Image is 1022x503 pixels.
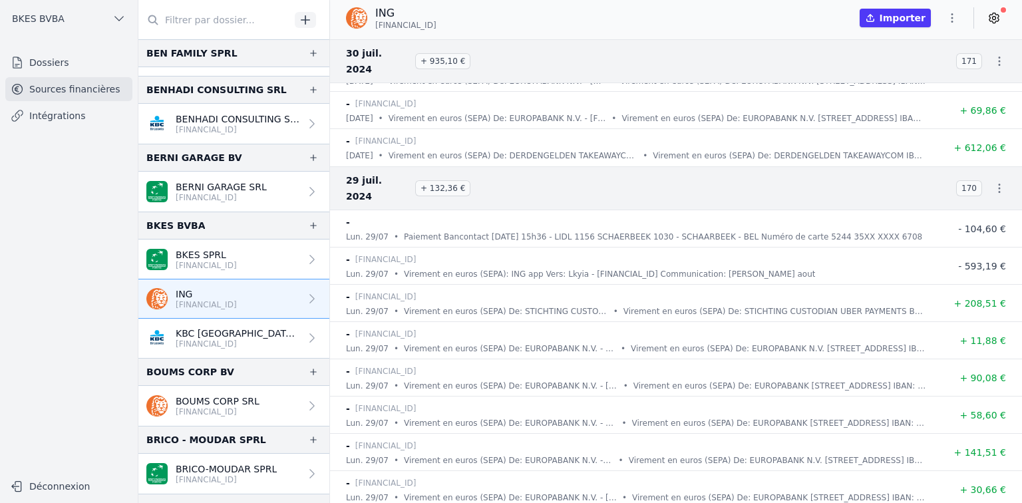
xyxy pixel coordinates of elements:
p: - [346,289,350,305]
img: BNP_BE_BUSINESS_GEBABEBB.png [146,249,168,270]
span: + 11,88 € [959,335,1006,346]
div: BERNI GARAGE BV [146,150,242,166]
div: • [623,379,628,393]
p: [FINANCIAL_ID] [176,124,300,135]
p: Virement en euros (SEPA) De: EUROPABANK N.V. - [FINANCIAL_ID] Communication: MC-UID: 162346 01 DD... [404,417,617,430]
img: BNP_BE_BUSINESS_GEBABEBB.png [146,181,168,202]
button: BKES BVBA [5,8,132,29]
p: Virement en euros (SEPA) De: STICHTING CUSTODIAN UBER PAYMENTS - [FINANCIAL_ID] Communication: PO... [404,305,608,318]
div: • [394,342,399,355]
img: ing.png [346,7,367,29]
img: KBC_BRUSSELS_KREDBEBB.png [146,327,168,349]
p: [FINANCIAL_ID] [355,402,417,415]
p: BOUMS CORP SRL [176,395,259,408]
p: - [346,363,350,379]
p: [FINANCIAL_ID] [355,439,417,452]
div: • [619,454,623,467]
p: [FINANCIAL_ID] [355,253,417,266]
p: [FINANCIAL_ID] [176,339,300,349]
p: Paiement Bancontact [DATE] 15h36 - LIDL 1156 SCHAERBEEK 1030 - SCHAARBEEK - BEL Numéro de carte 5... [404,230,922,244]
p: lun. 29/07 [346,230,389,244]
span: + 30,66 € [959,484,1006,495]
p: lun. 29/07 [346,342,389,355]
p: BENHADI CONSULTING SRL [176,112,300,126]
div: • [379,149,383,162]
p: Virement en euros (SEPA) De: EUROPABANK N.V. - [FINANCIAL_ID] Communication: MAESTRO-UID: 162346 ... [389,112,607,125]
img: ing.png [146,395,168,417]
p: Virement en euros (SEPA): ING app Vers: Lkyia - [FINANCIAL_ID] Communication: [PERSON_NAME] aout [404,267,816,281]
p: [FINANCIAL_ID] [176,474,277,485]
p: [FINANCIAL_ID] [355,327,417,341]
div: • [394,267,399,281]
a: BOUMS CORP SRL [FINANCIAL_ID] [138,386,329,426]
a: BERNI GARAGE SRL [FINANCIAL_ID] [138,172,329,212]
p: - [346,475,350,491]
div: • [394,417,399,430]
span: - 593,19 € [958,261,1006,271]
span: 29 juil. 2024 [346,172,410,204]
p: [FINANCIAL_ID] [355,365,417,378]
span: [FINANCIAL_ID] [375,20,436,31]
span: BKES BVBA [12,12,65,25]
div: • [621,342,625,355]
p: Virement en euros (SEPA) De: DERDENGELDEN TAKEAWAYCOM IBAN: [FINANCIAL_ID] Communication : PAIEME... [653,149,926,162]
p: [FINANCIAL_ID] [355,476,417,490]
a: BRICO-MOUDAR SPRL [FINANCIAL_ID] [138,454,329,494]
div: • [379,112,383,125]
div: BOUMS CORP BV [146,364,234,380]
p: [FINANCIAL_ID] [355,97,417,110]
p: - [346,133,350,149]
div: • [394,305,399,318]
span: + 69,86 € [959,105,1006,116]
span: + 208,51 € [953,298,1006,309]
div: • [622,417,627,430]
a: BKES SPRL [FINANCIAL_ID] [138,240,329,279]
p: Virement en euros (SEPA) De: EUROPABANK N.V. - [FINANCIAL_ID] Communication: MAESTRO-UID: 162346 ... [404,379,618,393]
div: • [394,454,399,467]
div: BRICO - MOUDAR SPRL [146,432,266,448]
p: [DATE] [346,112,373,125]
p: Virement en euros (SEPA) De: EUROPABANK N.V. - [FINANCIAL_ID] Communication: MAESTRO-UID: 162346 ... [404,342,615,355]
button: Importer [860,9,931,27]
span: + 58,60 € [959,410,1006,420]
div: BENHADI CONSULTING SRL [146,82,287,98]
div: • [394,230,399,244]
p: Virement en euros (SEPA) De: EUROPABANK N.V. - [FINANCIAL_ID] Communication: MC-UID: 162346 01 DD... [404,454,613,467]
p: BKES SPRL [176,248,237,261]
span: + 90,08 € [959,373,1006,383]
span: + 935,10 € [415,53,470,69]
p: KBC [GEOGRAPHIC_DATA] - Compte d'épargne [176,327,300,340]
span: 30 juil. 2024 [346,45,410,77]
p: lun. 29/07 [346,379,389,393]
span: 171 [956,53,982,69]
p: Virement en euros (SEPA) De: STICHTING CUSTODIAN UBER PAYMENTS BURGERWEESHUISPAD 301 AMSTERDAM NH... [623,305,926,318]
p: [FINANCIAL_ID] [355,134,417,148]
p: lun. 29/07 [346,417,389,430]
p: Virement en euros (SEPA) De: EUROPABANK N.V. [STREET_ADDRESS] IBAN: [FINANCIAL_ID] Communication ... [621,112,926,125]
div: • [394,379,399,393]
a: Intégrations [5,104,132,128]
p: ING [176,287,237,301]
a: BENHADI CONSULTING SRL [FINANCIAL_ID] [138,104,329,144]
p: lun. 29/07 [346,267,389,281]
span: + 141,51 € [953,447,1006,458]
div: BEN FAMILY SPRL [146,45,238,61]
a: Sources financières [5,77,132,101]
p: [FINANCIAL_ID] [176,299,237,310]
span: - 104,60 € [958,224,1006,234]
div: • [643,149,647,162]
span: 170 [956,180,982,196]
p: [FINANCIAL_ID] [176,260,237,271]
p: Virement en euros (SEPA) De: DERDENGELDEN TAKEAWAYCOM - [FINANCIAL_ID] Communication: PAIEMENT PO... [389,149,638,162]
p: - [346,401,350,417]
div: BKES BVBA [146,218,205,234]
p: lun. 29/07 [346,454,389,467]
p: Virement en euros (SEPA) De: EUROPABANK [STREET_ADDRESS] IBAN: [FINANCIAL_ID] Communication : MAE... [633,379,926,393]
img: KBC_BRUSSELS_KREDBEBB.png [146,113,168,134]
a: KBC [GEOGRAPHIC_DATA] - Compte d'épargne [FINANCIAL_ID] [138,319,329,358]
span: + 132,36 € [415,180,470,196]
span: + 612,06 € [953,142,1006,153]
img: ing.png [146,288,168,309]
p: Virement en euros (SEPA) De: EUROPABANK [STREET_ADDRESS] IBAN: [FINANCIAL_ID] Communication : MC-... [632,417,926,430]
p: [FINANCIAL_ID] [176,407,259,417]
